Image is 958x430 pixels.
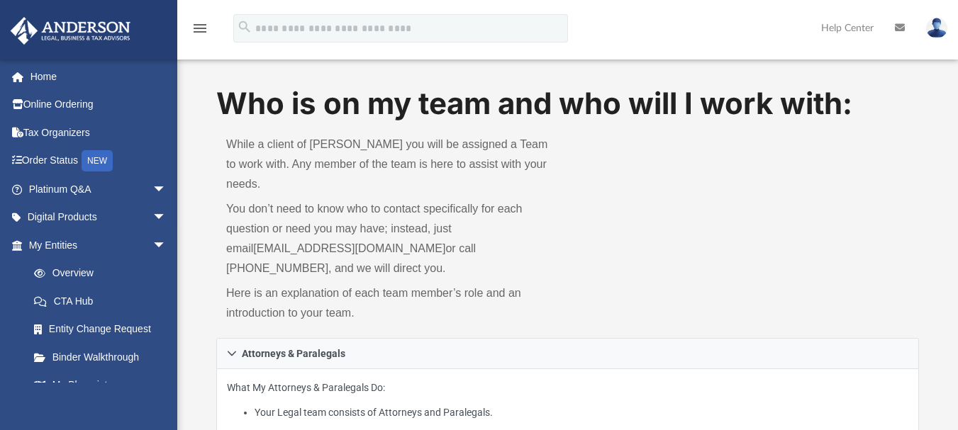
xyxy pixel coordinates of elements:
p: While a client of [PERSON_NAME] you will be assigned a Team to work with. Any member of the team ... [226,135,557,194]
div: NEW [82,150,113,171]
a: [EMAIL_ADDRESS][DOMAIN_NAME] [253,242,445,254]
span: arrow_drop_down [152,203,181,232]
i: menu [191,20,208,37]
h1: Who is on my team and who will I work with: [216,83,919,125]
a: Platinum Q&Aarrow_drop_down [10,175,188,203]
a: Home [10,62,188,91]
a: Binder Walkthrough [20,343,188,371]
p: You don’t need to know who to contact specifically for each question or need you may have; instea... [226,199,557,278]
li: Your Legal team consists of Attorneys and Paralegals. [255,404,908,421]
a: My Blueprint [20,371,181,400]
i: search [237,19,252,35]
a: menu [191,27,208,37]
a: Digital Productsarrow_drop_down [10,203,188,232]
img: User Pic [926,18,947,38]
span: arrow_drop_down [152,175,181,204]
img: Anderson Advisors Platinum Portal [6,17,135,45]
span: Attorneys & Paralegals [242,349,345,358]
a: My Entitiesarrow_drop_down [10,231,188,259]
a: Online Ordering [10,91,188,119]
a: Overview [20,259,188,288]
a: Tax Organizers [10,118,188,147]
a: Attorneys & Paralegals [216,338,919,369]
a: Order StatusNEW [10,147,188,176]
a: CTA Hub [20,287,188,315]
a: Entity Change Request [20,315,188,344]
span: arrow_drop_down [152,231,181,260]
p: Here is an explanation of each team member’s role and an introduction to your team. [226,283,557,323]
